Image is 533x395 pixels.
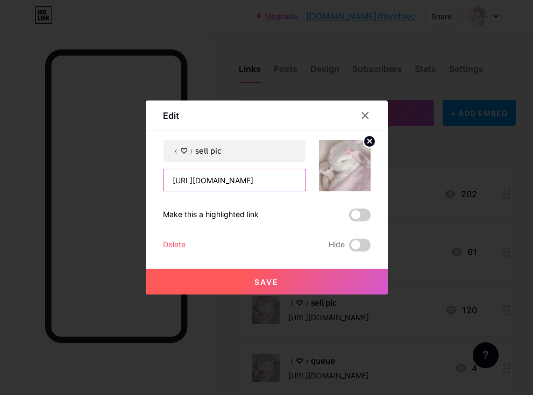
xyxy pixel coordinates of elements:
[164,169,305,191] input: URL
[146,269,388,295] button: Save
[319,140,371,191] img: link_thumbnail
[163,239,186,252] div: Delete
[329,239,345,252] span: Hide
[163,109,179,122] div: Edit
[163,209,259,221] div: Make this a highlighted link
[254,277,279,286] span: Save
[164,140,305,162] input: Title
